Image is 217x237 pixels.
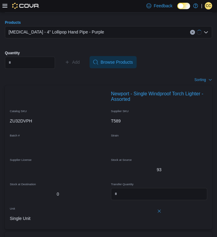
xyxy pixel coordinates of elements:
[10,215,106,221] div: Single Unit
[62,56,82,68] button: Add
[190,30,195,35] button: Clear input
[108,105,210,115] div: Supplier SKU
[90,56,137,68] button: Browse Products
[201,2,202,9] p: |
[156,207,163,215] button: Delete count
[10,191,106,197] div: 0
[5,51,20,55] label: Quantity
[154,3,172,9] span: Feedback
[177,3,190,9] input: Dark Mode
[108,154,210,164] div: Stock at Source
[7,129,108,139] div: Batch #
[204,30,208,35] button: Open list of options
[7,154,108,164] div: Supplier License
[7,178,108,188] div: Stock at Destination
[108,178,210,188] div: Transfer Quantity
[5,20,21,25] label: Products
[194,77,206,82] span: Sorting
[111,91,207,102] button: Newport - Single Windproof Torch Lighter - Assorted
[101,59,133,65] span: Browse Products
[10,118,106,124] div: ZU32DVPH
[194,76,212,83] button: Sorting
[108,129,210,139] div: Strain
[205,2,212,9] div: Cyeira Carriere
[111,167,207,173] div: 93
[7,105,108,115] div: Catalog SKU
[7,203,108,212] div: Unit
[206,2,211,9] span: CC
[72,59,80,65] span: Add
[9,28,104,36] span: [MEDICAL_DATA] - 4" Lollipop Hand Pipe - Purple
[111,118,207,124] div: T589
[12,3,39,9] img: Cova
